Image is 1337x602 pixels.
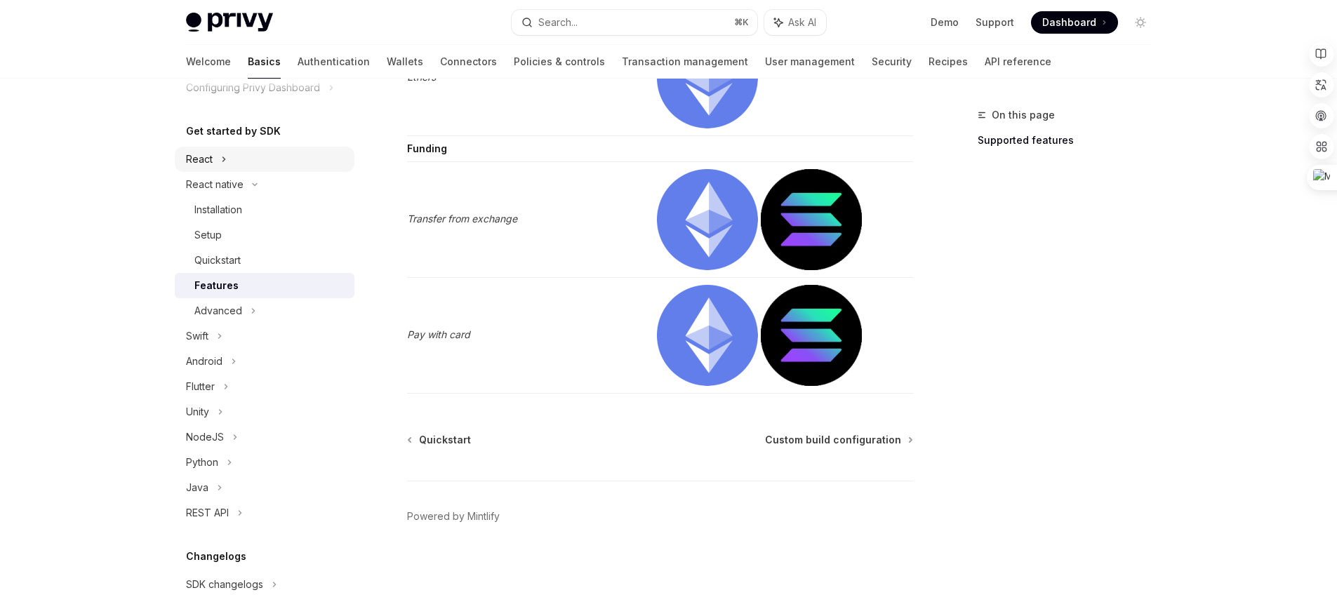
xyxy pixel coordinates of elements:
[186,429,224,446] div: NodeJS
[194,201,242,218] div: Installation
[657,169,758,270] img: ethereum.png
[186,176,244,193] div: React native
[175,197,354,222] a: Installation
[992,107,1055,123] span: On this page
[186,353,222,370] div: Android
[175,248,354,273] a: Quickstart
[407,509,500,523] a: Powered by Mintlify
[929,45,968,79] a: Recipes
[764,10,826,35] button: Ask AI
[1129,11,1152,34] button: Toggle dark mode
[298,45,370,79] a: Authentication
[419,433,471,447] span: Quickstart
[194,227,222,243] div: Setup
[194,302,242,319] div: Advanced
[622,45,748,79] a: Transaction management
[538,14,578,31] div: Search...
[734,17,749,28] span: ⌘ K
[765,45,855,79] a: User management
[186,479,208,496] div: Java
[408,433,471,447] a: Quickstart
[788,15,816,29] span: Ask AI
[1031,11,1118,34] a: Dashboard
[186,548,246,565] h5: Changelogs
[175,273,354,298] a: Features
[186,504,229,521] div: REST API
[186,151,213,168] div: React
[407,328,470,340] em: Pay with card
[175,222,354,248] a: Setup
[407,71,436,83] em: Ethers
[761,285,862,386] img: solana.png
[186,13,273,32] img: light logo
[194,252,241,269] div: Quickstart
[976,15,1014,29] a: Support
[761,169,862,270] img: solana.png
[194,277,239,294] div: Features
[872,45,912,79] a: Security
[186,45,231,79] a: Welcome
[186,576,263,593] div: SDK changelogs
[387,45,423,79] a: Wallets
[1042,15,1096,29] span: Dashboard
[407,213,517,225] em: Transfer from exchange
[186,123,281,140] h5: Get started by SDK
[407,142,447,154] strong: Funding
[186,328,208,345] div: Swift
[186,378,215,395] div: Flutter
[931,15,959,29] a: Demo
[765,433,912,447] a: Custom build configuration
[440,45,497,79] a: Connectors
[512,10,757,35] button: Search...⌘K
[765,433,901,447] span: Custom build configuration
[186,403,209,420] div: Unity
[248,45,281,79] a: Basics
[186,454,218,471] div: Python
[985,45,1051,79] a: API reference
[978,129,1163,152] a: Supported features
[514,45,605,79] a: Policies & controls
[657,285,758,386] img: ethereum.png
